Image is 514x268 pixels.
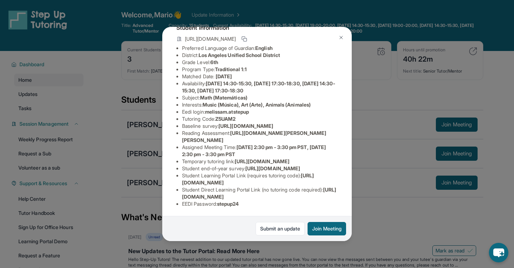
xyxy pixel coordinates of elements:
[256,222,305,235] a: Submit an update
[182,122,338,130] li: Baseline survey :
[245,165,300,171] span: [URL][DOMAIN_NAME]
[182,144,326,157] span: [DATE] 2:30 pm - 3:30 pm PST, [DATE] 2:30 pm - 3:30 pm PST
[182,94,338,101] li: Subject :
[255,45,273,51] span: English
[240,35,249,43] button: Copy link
[182,108,338,115] li: Eedi login :
[182,144,338,158] li: Assigned Meeting Time :
[182,165,338,172] li: Student end-of-year survey :
[182,101,338,108] li: Interests :
[185,35,236,42] span: [URL][DOMAIN_NAME]
[182,59,338,66] li: Grade Level:
[216,73,232,79] span: [DATE]
[182,115,338,122] li: Tutoring Code :
[182,52,338,59] li: District:
[199,52,280,58] span: Los Angeles Unified School District
[210,59,218,65] span: 6th
[235,158,290,164] span: [URL][DOMAIN_NAME]
[218,123,273,129] span: [URL][DOMAIN_NAME]
[182,66,338,73] li: Program Type:
[200,95,247,101] span: Math (Matemáticas)
[182,80,335,93] span: [DATE] 14:30-15:30, [DATE] 17:30-18:30, [DATE] 14:30-15:30, [DATE] 17:30-18:30
[489,243,508,262] button: chat-button
[182,45,338,52] li: Preferred Language of Guardian:
[215,66,247,72] span: Traditional 1:1
[182,200,338,207] li: EEDI Password :
[182,186,338,200] li: Student Direct Learning Portal Link (no tutoring code required) :
[205,109,249,115] span: melissam.atstepup
[176,23,338,32] h4: Student Information
[182,130,327,143] span: [URL][DOMAIN_NAME][PERSON_NAME][PERSON_NAME]
[182,80,338,94] li: Availability:
[308,222,346,235] button: Join Meeting
[182,130,338,144] li: Reading Assessment :
[338,35,344,40] img: Close Icon
[182,172,338,186] li: Student Learning Portal Link (requires tutoring code) :
[215,116,235,122] span: Z5UAM2
[217,201,239,207] span: stepup24
[182,158,338,165] li: Temporary tutoring link :
[182,73,338,80] li: Matched Date:
[203,102,311,108] span: Music (Música), Art (Arte), Animals (Animales)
